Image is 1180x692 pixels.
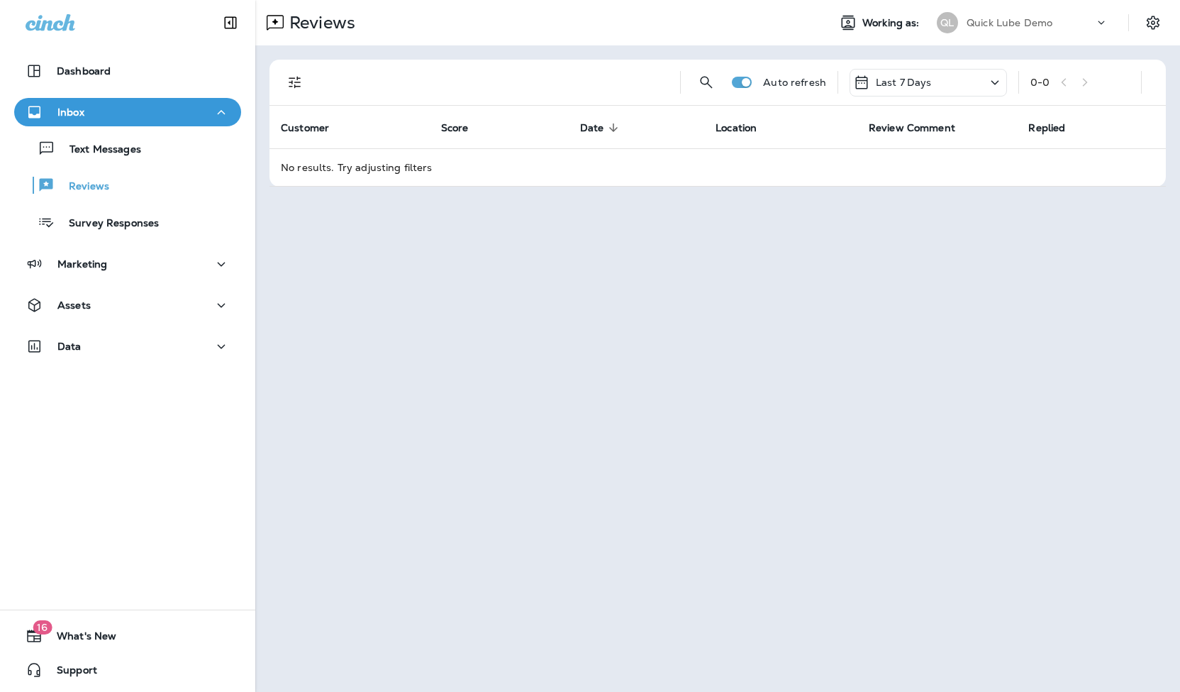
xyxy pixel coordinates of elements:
[281,121,347,134] span: Customer
[14,57,241,85] button: Dashboard
[14,207,241,237] button: Survey Responses
[869,121,974,134] span: Review Comment
[14,622,241,650] button: 16What's New
[862,17,923,29] span: Working as:
[692,68,720,97] button: Search Reviews
[284,12,355,33] p: Reviews
[876,77,932,88] p: Last 7 Days
[55,180,109,194] p: Reviews
[716,122,757,134] span: Location
[580,121,623,134] span: Date
[763,77,826,88] p: Auto refresh
[269,148,1166,186] td: No results. Try adjusting filters
[55,143,141,157] p: Text Messages
[57,341,82,352] p: Data
[14,170,241,200] button: Reviews
[281,122,329,134] span: Customer
[869,122,955,134] span: Review Comment
[281,68,309,97] button: Filters
[1028,122,1065,134] span: Replied
[14,250,241,278] button: Marketing
[55,217,159,231] p: Survey Responses
[57,65,111,77] p: Dashboard
[1028,121,1084,134] span: Replied
[14,332,241,361] button: Data
[211,9,250,37] button: Collapse Sidebar
[14,98,241,126] button: Inbox
[937,12,958,33] div: QL
[14,133,241,163] button: Text Messages
[1030,77,1050,88] div: 0 - 0
[57,258,107,270] p: Marketing
[43,630,116,647] span: What's New
[57,300,91,311] p: Assets
[441,122,469,134] span: Score
[441,121,487,134] span: Score
[967,17,1052,28] p: Quick Lube Demo
[716,121,775,134] span: Location
[580,122,604,134] span: Date
[33,620,52,635] span: 16
[57,106,84,118] p: Inbox
[43,664,97,681] span: Support
[14,656,241,684] button: Support
[1140,10,1166,35] button: Settings
[14,291,241,319] button: Assets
